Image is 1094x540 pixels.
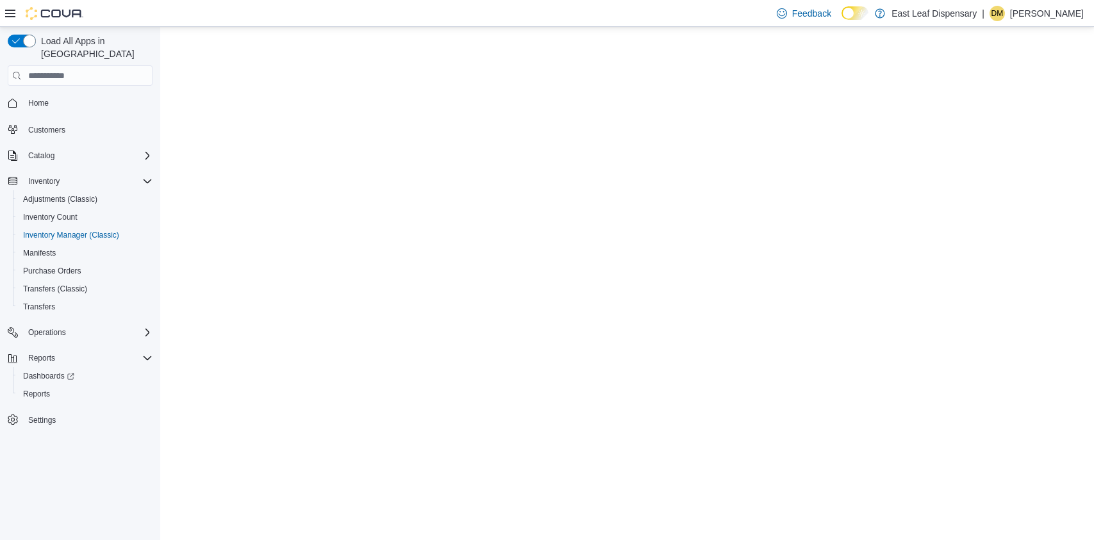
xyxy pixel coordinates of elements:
button: Inventory Manager (Classic) [13,226,158,244]
button: Catalog [3,147,158,165]
span: Customers [23,121,153,137]
span: Manifests [18,245,153,261]
span: Transfers [18,299,153,315]
span: Reports [23,389,50,399]
span: Inventory Count [23,212,78,222]
button: Manifests [13,244,158,262]
span: Purchase Orders [18,263,153,279]
a: Dashboards [13,367,158,385]
span: Reports [23,350,153,366]
button: Operations [3,323,158,341]
span: Manifests [23,248,56,258]
button: Operations [23,325,71,340]
span: Inventory [28,176,60,186]
a: Purchase Orders [18,263,87,279]
p: | [982,6,984,21]
a: Settings [23,413,61,428]
button: Settings [3,411,158,429]
span: Operations [28,327,66,338]
span: Dashboards [18,368,153,384]
a: Transfers [18,299,60,315]
img: Cova [26,7,83,20]
span: Transfers [23,302,55,312]
span: Home [23,95,153,111]
button: Reports [13,385,158,403]
button: Transfers [13,298,158,316]
button: Adjustments (Classic) [13,190,158,208]
p: East Leaf Dispensary [891,6,977,21]
a: Reports [18,386,55,402]
p: [PERSON_NAME] [1010,6,1084,21]
span: Dashboards [23,371,74,381]
span: DM [991,6,1004,21]
a: Customers [23,122,70,138]
a: Adjustments (Classic) [18,192,103,207]
span: Customers [28,125,65,135]
button: Transfers (Classic) [13,280,158,298]
nav: Complex example [8,88,153,462]
button: Home [3,94,158,112]
button: Inventory [23,174,65,189]
span: Reports [28,353,55,363]
a: Transfers (Classic) [18,281,92,297]
span: Load All Apps in [GEOGRAPHIC_DATA] [36,35,153,60]
span: Transfers (Classic) [23,284,87,294]
span: Inventory [23,174,153,189]
button: Customers [3,120,158,138]
span: Catalog [28,151,54,161]
button: Reports [23,350,60,366]
button: Catalog [23,148,60,163]
a: Home [23,95,54,111]
span: Inventory Manager (Classic) [23,230,119,240]
span: Inventory Count [18,209,153,225]
span: Settings [23,412,153,428]
input: Dark Mode [841,6,868,20]
span: Home [28,98,49,108]
a: Inventory Manager (Classic) [18,227,124,243]
span: Adjustments (Classic) [18,192,153,207]
span: Feedback [792,7,831,20]
span: Operations [23,325,153,340]
button: Inventory Count [13,208,158,226]
a: Manifests [18,245,61,261]
button: Inventory [3,172,158,190]
a: Feedback [772,1,836,26]
button: Reports [3,349,158,367]
button: Purchase Orders [13,262,158,280]
div: Danielle Miller [990,6,1005,21]
a: Inventory Count [18,209,83,225]
span: Catalog [23,148,153,163]
span: Adjustments (Classic) [23,194,97,204]
a: Dashboards [18,368,79,384]
span: Transfers (Classic) [18,281,153,297]
span: Reports [18,386,153,402]
span: Settings [28,415,56,425]
span: Purchase Orders [23,266,81,276]
span: Inventory Manager (Classic) [18,227,153,243]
